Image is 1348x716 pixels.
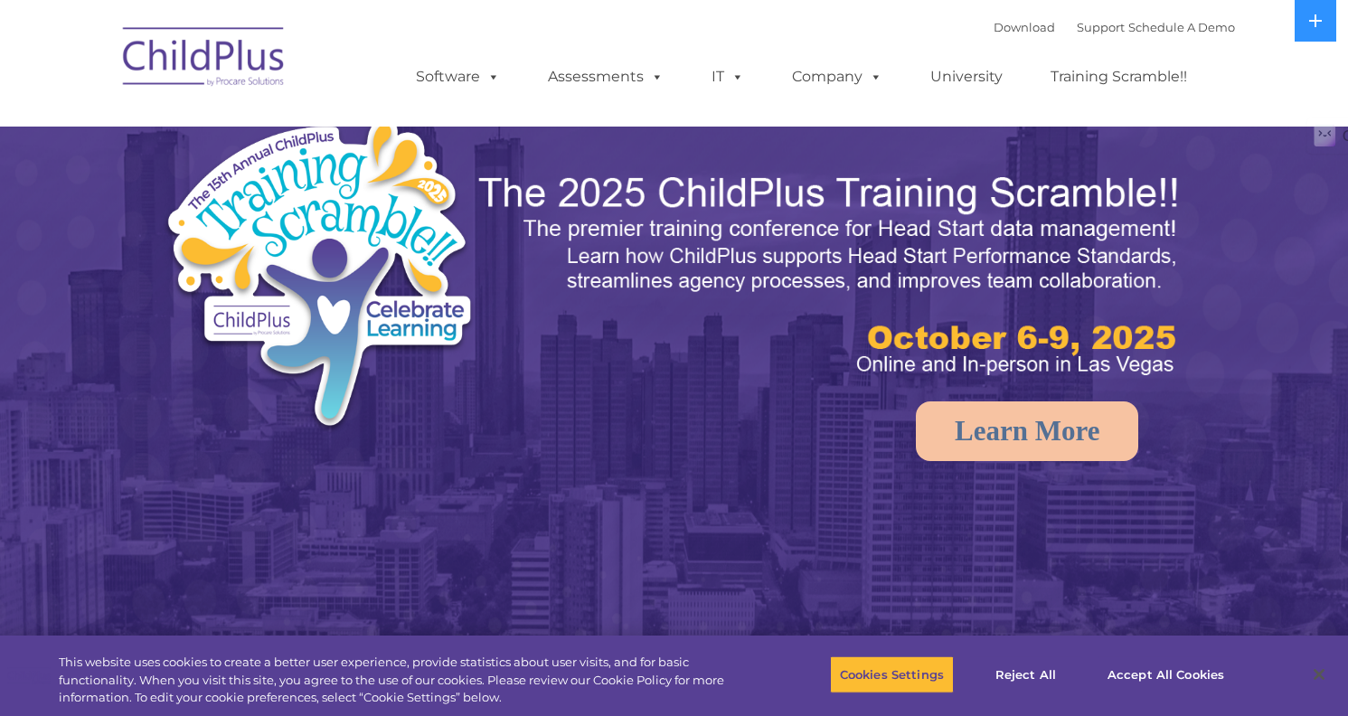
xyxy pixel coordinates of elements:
[1128,20,1235,34] a: Schedule A Demo
[994,20,1055,34] a: Download
[1032,59,1205,95] a: Training Scramble!!
[114,14,295,105] img: ChildPlus by Procare Solutions
[1098,655,1234,693] button: Accept All Cookies
[1077,20,1125,34] a: Support
[1299,655,1339,694] button: Close
[530,59,682,95] a: Assessments
[994,20,1235,34] font: |
[59,654,741,707] div: This website uses cookies to create a better user experience, provide statistics about user visit...
[774,59,900,95] a: Company
[969,655,1082,693] button: Reject All
[398,59,518,95] a: Software
[912,59,1021,95] a: University
[693,59,762,95] a: IT
[916,401,1138,461] a: Learn More
[830,655,954,693] button: Cookies Settings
